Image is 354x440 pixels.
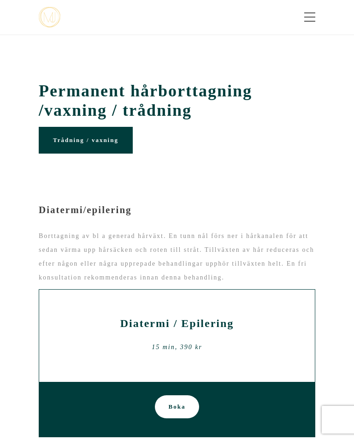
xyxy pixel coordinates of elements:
h2: Diatermi / Epilering [46,317,308,330]
span: Boka [169,395,186,418]
a: mjstudio mjstudio mjstudio [39,7,60,28]
span: Diatermi/epilering [39,204,132,215]
img: mjstudio [39,7,60,28]
span: Permanent hårborttagning /vaxning / trådning [39,81,315,120]
a: Trådning / vaxning [39,127,133,154]
div: 15 min, 390 kr [46,340,308,354]
a: Boka [155,395,200,418]
p: Borttagning av bl a generad hårväxt. En tunn nål förs ner i hårkanalen för att sedan värma upp hå... [39,229,315,285]
span: Trådning / vaxning [53,137,118,143]
span: Toggle menu [304,17,315,18]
